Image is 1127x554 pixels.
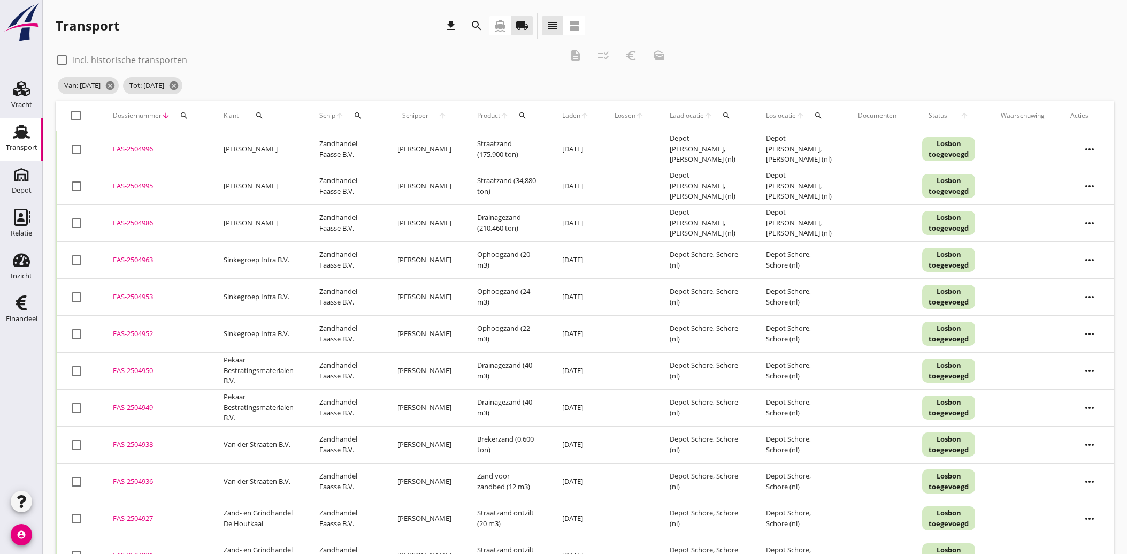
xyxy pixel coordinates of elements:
td: Ophoogzand (20 m3) [464,241,549,278]
td: [DATE] [549,131,602,168]
div: Losbon toegevoegd [922,322,975,346]
span: Loslocatie [766,111,796,120]
td: [DATE] [549,426,602,463]
span: Product [477,111,500,120]
td: Zandhandel Faasse B.V. [306,131,385,168]
td: Depot Schore, Schore (nl) [753,352,845,389]
td: Depot [PERSON_NAME], [PERSON_NAME] (nl) [753,204,845,241]
td: [DATE] [549,241,602,278]
i: arrow_upward [635,111,644,120]
td: Ophoogzand (24 m3) [464,278,549,315]
td: Zandhandel Faasse B.V. [306,278,385,315]
div: Waarschuwing [1001,111,1045,120]
td: Depot [PERSON_NAME], [PERSON_NAME] (nl) [657,204,753,241]
div: Losbon toegevoegd [922,432,975,457]
i: more_horiz [1075,393,1105,423]
div: Documenten [858,111,896,120]
span: Schip [319,111,335,120]
span: Van: [DATE] [58,77,119,94]
td: Depot Schore, Schore (nl) [753,500,845,537]
td: Drainagezand (40 m3) [464,352,549,389]
td: Straatzand (34,880 ton) [464,168,549,204]
td: Straatzand (175,900 ton) [464,131,549,168]
td: [PERSON_NAME] [385,463,464,500]
div: FAS-2504963 [113,255,198,265]
td: Depot Schore, Schore (nl) [753,426,845,463]
div: Vracht [11,101,32,108]
i: cancel [168,80,179,91]
div: Losbon toegevoegd [922,506,975,530]
i: arrow_upward [335,111,344,120]
span: Laden [562,111,580,120]
i: arrow_upward [704,111,712,120]
span: Dossiernummer [113,111,162,120]
i: account_circle [11,524,32,545]
td: Zand voor zandbed (12 m3) [464,463,549,500]
td: Zandhandel Faasse B.V. [306,352,385,389]
div: Financieel [6,315,37,322]
td: Zandhandel Faasse B.V. [306,426,385,463]
td: [DATE] [549,315,602,352]
td: Zandhandel Faasse B.V. [306,168,385,204]
td: Depot Schore, Schore (nl) [753,463,845,500]
td: Depot Schore, Schore (nl) [657,315,753,352]
td: [DATE] [549,463,602,500]
div: Transport [56,17,119,34]
i: arrow_upward [500,111,509,120]
td: Depot [PERSON_NAME], [PERSON_NAME] (nl) [753,168,845,204]
i: arrow_upward [433,111,451,120]
i: view_headline [546,19,559,32]
i: search [255,111,264,120]
td: Depot Schore, Schore (nl) [657,389,753,426]
div: Losbon toegevoegd [922,396,975,420]
div: FAS-2504949 [113,403,198,413]
i: more_horiz [1075,430,1105,460]
td: Sinkegroep Infra B.V. [211,241,306,278]
i: arrow_upward [796,111,804,120]
div: Losbon toegevoegd [922,359,975,383]
td: Sinkegroep Infra B.V. [211,278,306,315]
div: FAS-2504996 [113,144,198,155]
td: [PERSON_NAME] [211,168,306,204]
i: more_horiz [1075,319,1105,349]
i: arrow_upward [954,111,975,120]
td: [DATE] [549,204,602,241]
i: more_horiz [1075,467,1105,497]
td: Sinkegroep Infra B.V. [211,315,306,352]
td: [DATE] [549,500,602,537]
div: Klant [224,103,294,128]
td: [PERSON_NAME] [211,131,306,168]
td: Zandhandel Faasse B.V. [306,463,385,500]
td: Depot [PERSON_NAME], [PERSON_NAME] (nl) [657,131,753,168]
span: Schipper [397,111,433,120]
div: FAS-2504938 [113,439,198,450]
i: more_horiz [1075,282,1105,312]
td: Brekerzand (0,600 ton) [464,426,549,463]
i: search [518,111,527,120]
td: Zandhandel Faasse B.V. [306,315,385,352]
td: Van der Straaten B.V. [211,463,306,500]
i: search [814,111,823,120]
div: Losbon toegevoegd [922,211,975,235]
td: [DATE] [549,168,602,204]
td: [PERSON_NAME] [385,204,464,241]
i: more_horiz [1075,171,1105,201]
td: [DATE] [549,278,602,315]
div: Losbon toegevoegd [922,174,975,198]
td: [PERSON_NAME] [385,389,464,426]
td: Zand- en Grindhandel De Houtkaai [211,500,306,537]
div: Inzicht [11,272,32,279]
img: logo-small.a267ee39.svg [2,3,41,42]
td: [PERSON_NAME] [385,352,464,389]
div: FAS-2504953 [113,292,198,302]
i: more_horiz [1075,356,1105,386]
td: [PERSON_NAME] [385,131,464,168]
div: FAS-2504995 [113,181,198,192]
td: Straatzand ontzilt (20 m3) [464,500,549,537]
i: view_agenda [568,19,581,32]
td: [DATE] [549,389,602,426]
td: Depot [PERSON_NAME], [PERSON_NAME] (nl) [753,131,845,168]
div: FAS-2504986 [113,218,198,229]
td: Depot Schore, Schore (nl) [753,315,845,352]
td: Depot Schore, Schore (nl) [657,352,753,389]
